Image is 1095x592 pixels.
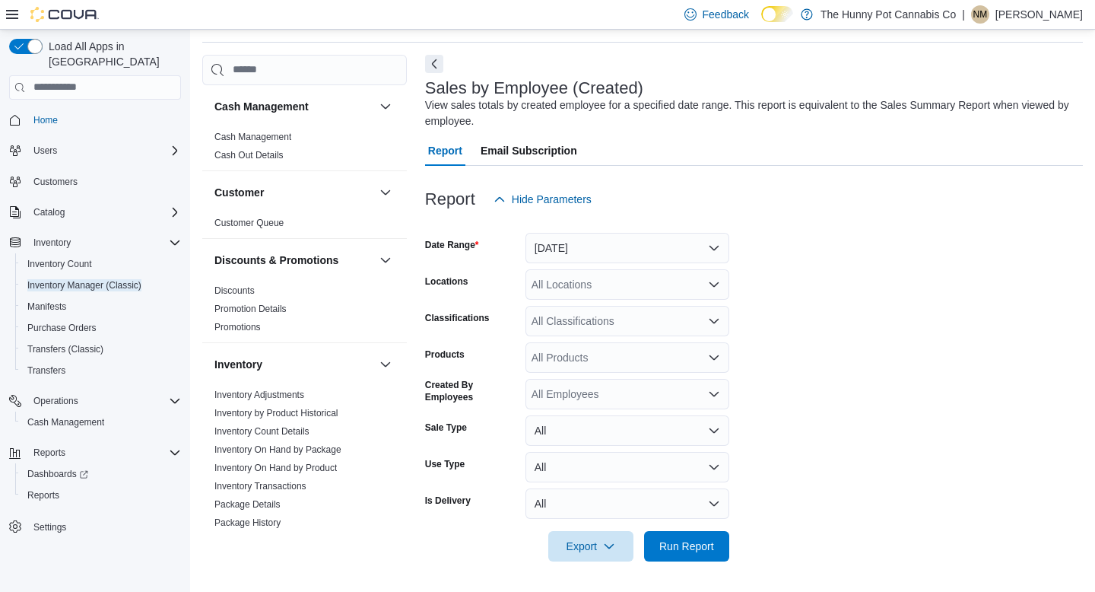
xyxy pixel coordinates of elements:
[33,176,78,188] span: Customers
[15,339,187,360] button: Transfers (Classic)
[202,282,407,342] div: Discounts & Promotions
[15,253,187,275] button: Inventory Count
[214,253,373,268] button: Discounts & Promotions
[425,79,643,97] h3: Sales by Employee (Created)
[3,442,187,463] button: Reports
[557,531,624,562] span: Export
[214,389,304,401] span: Inventory Adjustments
[15,275,187,296] button: Inventory Manager (Classic)
[425,275,468,288] label: Locations
[214,185,264,200] h3: Customer
[425,495,471,507] label: Is Delivery
[27,444,71,462] button: Reports
[27,203,71,221] button: Catalog
[214,149,284,161] span: Cash Out Details
[708,388,720,400] button: Open list of options
[644,531,729,562] button: Run Report
[214,390,304,400] a: Inventory Adjustments
[33,237,71,249] span: Inventory
[425,422,467,434] label: Sale Type
[425,349,465,361] label: Products
[214,462,337,474] span: Inventory On Hand by Product
[481,135,577,166] span: Email Subscription
[21,465,181,483] span: Dashboards
[15,360,187,381] button: Transfers
[3,140,187,161] button: Users
[214,517,281,529] span: Package History
[33,206,65,218] span: Catalog
[33,114,58,126] span: Home
[21,276,181,294] span: Inventory Manager (Classic)
[30,7,99,22] img: Cova
[3,232,187,253] button: Inventory
[708,278,720,291] button: Open list of options
[15,296,187,317] button: Manifests
[33,521,66,533] span: Settings
[708,352,720,364] button: Open list of options
[15,317,187,339] button: Purchase Orders
[425,312,490,324] label: Classifications
[27,518,72,536] a: Settings
[27,110,181,129] span: Home
[27,444,181,462] span: Reports
[761,6,793,22] input: Dark Mode
[703,7,749,22] span: Feedback
[27,203,181,221] span: Catalog
[27,392,84,410] button: Operations
[21,319,103,337] a: Purchase Orders
[27,142,63,160] button: Users
[659,539,714,554] span: Run Report
[214,131,291,143] span: Cash Management
[27,258,92,270] span: Inventory Count
[21,276,148,294] a: Inventory Manager (Classic)
[214,407,338,419] span: Inventory by Product Historical
[21,340,109,358] a: Transfers (Classic)
[214,132,291,142] a: Cash Management
[202,214,407,238] div: Customer
[27,172,181,191] span: Customers
[43,39,181,69] span: Load All Apps in [GEOGRAPHIC_DATA]
[3,202,187,223] button: Catalog
[214,321,261,333] span: Promotions
[9,103,181,578] nav: Complex example
[214,304,287,314] a: Promotion Details
[214,463,337,473] a: Inventory On Hand by Product
[33,395,78,407] span: Operations
[27,517,181,536] span: Settings
[512,192,592,207] span: Hide Parameters
[3,109,187,131] button: Home
[21,361,71,380] a: Transfers
[21,486,65,504] a: Reports
[214,499,281,510] a: Package Details
[214,426,309,437] a: Inventory Count Details
[973,5,988,24] span: NM
[428,135,462,166] span: Report
[27,392,181,410] span: Operations
[376,355,395,374] button: Inventory
[21,298,181,316] span: Manifests
[27,301,66,313] span: Manifests
[376,97,395,116] button: Cash Management
[214,444,341,455] a: Inventory On Hand by Package
[21,255,181,273] span: Inventory Count
[21,486,181,504] span: Reports
[214,185,373,200] button: Customer
[33,447,65,459] span: Reports
[27,173,84,191] a: Customers
[525,233,729,263] button: [DATE]
[214,425,309,438] span: Inventory Count Details
[27,364,65,377] span: Transfers
[425,190,475,208] h3: Report
[214,285,255,296] a: Discounts
[425,239,479,251] label: Date Range
[425,97,1075,129] div: View sales totals by created employee for a specified date range. This report is equivalent to th...
[525,489,729,519] button: All
[27,416,104,428] span: Cash Management
[27,343,103,355] span: Transfers (Classic)
[376,251,395,269] button: Discounts & Promotions
[708,315,720,327] button: Open list of options
[971,5,989,24] div: Nakisha Mckinley
[3,515,187,537] button: Settings
[214,357,262,372] h3: Inventory
[214,481,306,492] a: Inventory Transactions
